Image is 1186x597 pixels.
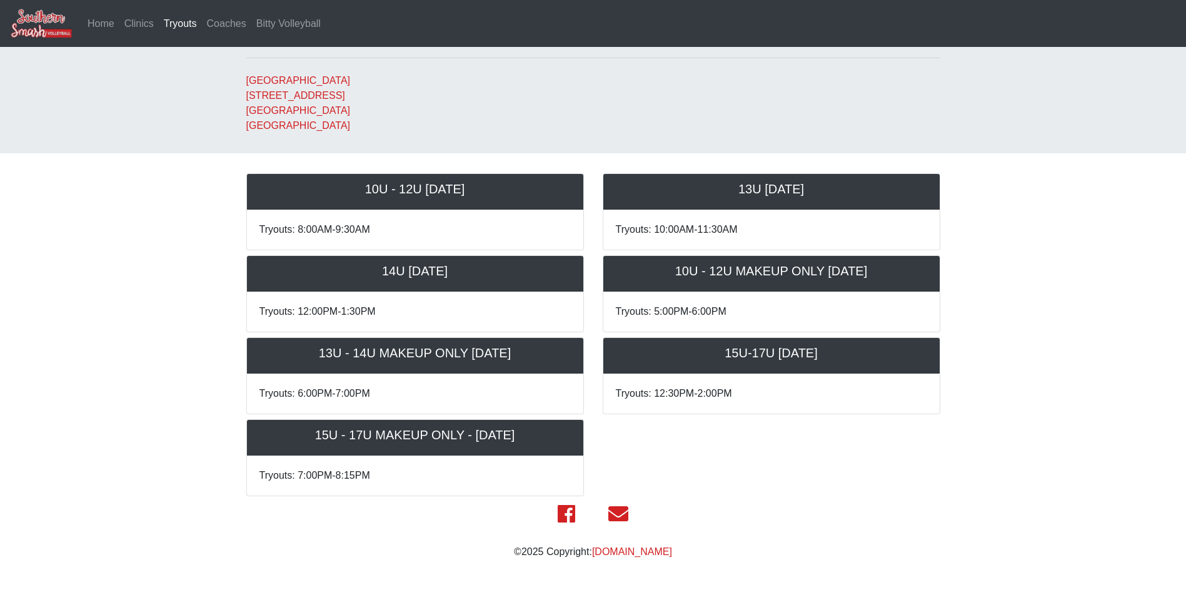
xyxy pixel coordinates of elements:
[616,181,927,196] h5: 13U [DATE]
[259,304,571,319] p: Tryouts: 12:00PM-1:30PM
[259,386,571,401] p: Tryouts: 6:00PM-7:00PM
[246,75,351,131] a: [GEOGRAPHIC_DATA][STREET_ADDRESS][GEOGRAPHIC_DATA][GEOGRAPHIC_DATA]
[616,304,927,319] p: Tryouts: 5:00PM-6:00PM
[259,222,571,237] p: Tryouts: 8:00AM-9:30AM
[616,345,927,360] h5: 15U-17U [DATE]
[259,468,571,483] p: Tryouts: 7:00PM-8:15PM
[246,534,940,569] div: © 2025 Copyright:
[616,263,927,278] h5: 10U - 12U MAKEUP ONLY [DATE]
[251,11,326,36] a: Bitty Volleyball
[616,222,927,237] p: Tryouts: 10:00AM-11:30AM
[202,11,251,36] a: Coaches
[259,345,571,360] h5: 13U - 14U MAKEUP ONLY [DATE]
[616,386,927,401] p: Tryouts: 12:30PM-2:00PM
[259,427,571,442] h5: 15U - 17U MAKEUP ONLY - [DATE]
[159,11,202,36] a: Tryouts
[119,11,159,36] a: Clinics
[592,546,672,557] a: [DOMAIN_NAME]
[10,8,73,39] img: Southern Smash Volleyball
[83,11,119,36] a: Home
[259,181,571,196] h5: 10U - 12U [DATE]
[259,263,571,278] h5: 14U [DATE]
